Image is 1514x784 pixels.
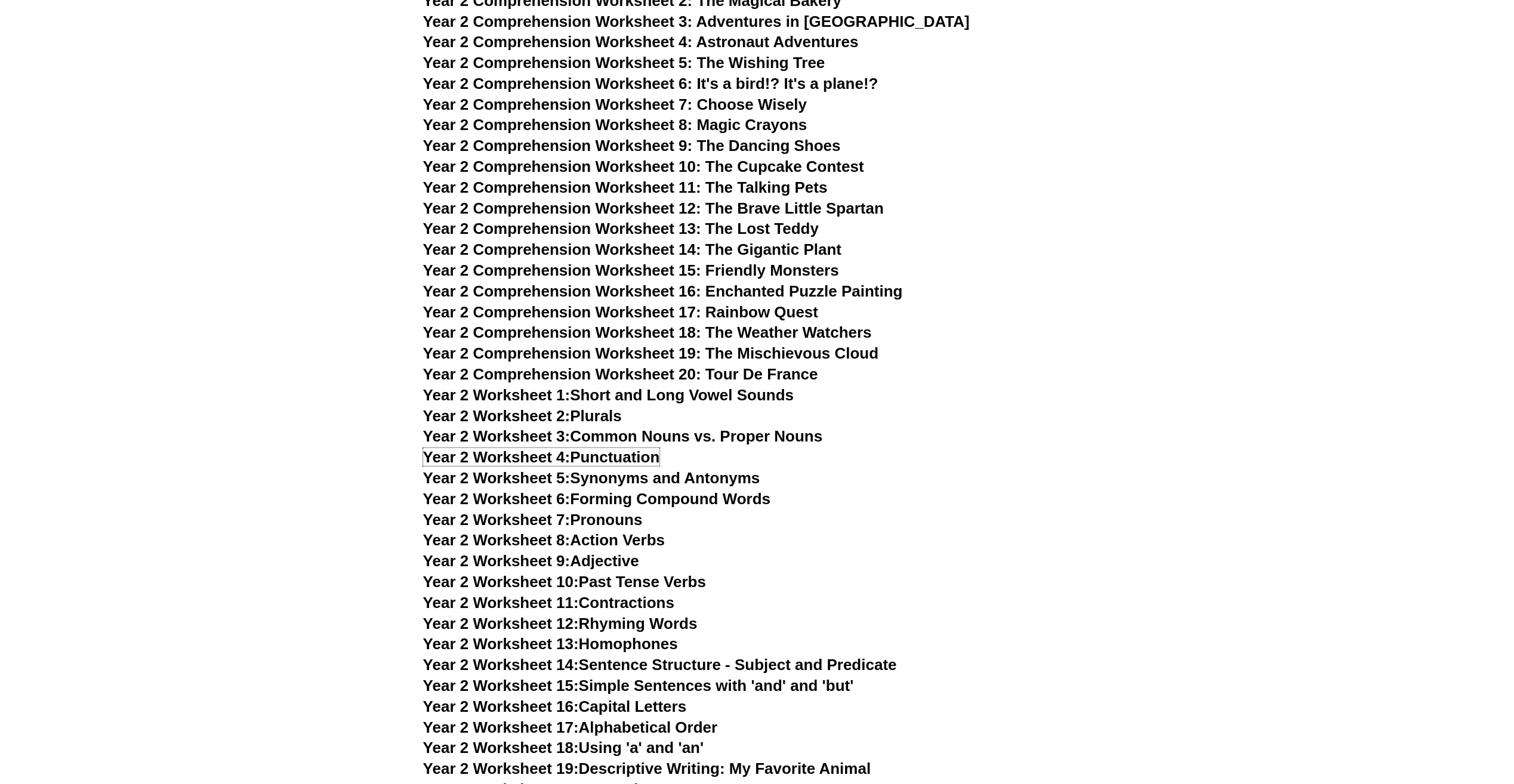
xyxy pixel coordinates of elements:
[423,760,579,777] span: Year 2 Worksheet 19:
[423,656,579,674] span: Year 2 Worksheet 14:
[423,75,878,92] a: Year 2 Comprehension Worksheet 6: It's a bird!? It's a plane!?
[423,531,665,549] a: Year 2 Worksheet 8:Action Verbs
[423,427,571,445] span: Year 2 Worksheet 3:
[423,365,818,383] a: Year 2 Comprehension Worksheet 20: Tour De France
[423,469,760,487] a: Year 2 Worksheet 5:Synonyms and Antonyms
[423,531,571,549] span: Year 2 Worksheet 8:
[423,427,823,445] a: Year 2 Worksheet 3:Common Nouns vs. Proper Nouns
[423,677,854,695] a: Year 2 Worksheet 15:Simple Sentences with 'and' and 'but'
[423,448,571,466] span: Year 2 Worksheet 4:
[423,635,579,653] span: Year 2 Worksheet 13:
[423,386,794,404] a: Year 2 Worksheet 1:Short and Long Vowel Sounds
[423,739,579,757] span: Year 2 Worksheet 18:
[423,344,878,362] a: Year 2 Comprehension Worksheet 19: The Mischievous Cloud
[423,635,678,653] a: Year 2 Worksheet 13:Homophones
[1315,649,1514,784] iframe: Chat Widget
[423,178,828,196] a: Year 2 Comprehension Worksheet 11: The Talking Pets
[423,95,693,113] span: Year 2 Comprehension Worksheet 7:
[423,95,807,113] a: Year 2 Comprehension Worksheet 7: Choose Wisely
[423,220,819,237] a: Year 2 Comprehension Worksheet 13: The Lost Teddy
[423,615,579,632] span: Year 2 Worksheet 12:
[423,199,884,217] a: Year 2 Comprehension Worksheet 12: The Brave Little Spartan
[423,656,897,674] a: Year 2 Worksheet 14:Sentence Structure - Subject and Predicate
[696,13,969,30] span: Adventures in [GEOGRAPHIC_DATA]
[423,760,871,777] a: Year 2 Worksheet 19:Descriptive Writing: My Favorite Animal
[423,282,903,300] a: Year 2 Comprehension Worksheet 16: Enchanted Puzzle Painting
[423,54,825,72] a: Year 2 Comprehension Worksheet 5: The Wishing Tree
[423,552,571,570] span: Year 2 Worksheet 9:
[423,677,579,695] span: Year 2 Worksheet 15:
[696,54,825,72] span: The Wishing Tree
[423,697,686,715] a: Year 2 Worksheet 16:Capital Letters
[423,469,571,487] span: Year 2 Worksheet 5:
[423,13,693,30] span: Year 2 Comprehension Worksheet 3:
[423,615,698,632] a: Year 2 Worksheet 12:Rhyming Words
[423,739,704,757] a: Year 2 Worksheet 18:Using 'a' and 'an'
[423,490,770,508] a: Year 2 Worksheet 6:Forming Compound Words
[423,240,841,258] a: Year 2 Comprehension Worksheet 14: The Gigantic Plant
[696,95,807,113] span: Choose Wisely
[423,54,693,72] span: Year 2 Comprehension Worksheet 5:
[423,718,717,736] a: Year 2 Worksheet 17:Alphabetical Order
[423,386,571,404] span: Year 2 Worksheet 1:
[423,594,579,612] span: Year 2 Worksheet 11:
[423,261,839,279] a: Year 2 Comprehension Worksheet 15: Friendly Monsters
[423,511,571,529] span: Year 2 Worksheet 7:
[423,573,706,591] a: Year 2 Worksheet 10:Past Tense Verbs
[423,718,579,736] span: Year 2 Worksheet 17:
[423,407,622,425] a: Year 2 Worksheet 2:Plurals
[423,137,841,155] a: Year 2 Comprehension Worksheet 9: The Dancing Shoes
[423,511,643,529] a: Year 2 Worksheet 7:Pronouns
[423,303,818,321] a: Year 2 Comprehension Worksheet 17: Rainbow Quest
[423,490,571,508] span: Year 2 Worksheet 6:
[696,33,858,51] span: Astronaut Adventures
[423,33,693,51] span: Year 2 Comprehension Worksheet 4:
[423,573,579,591] span: Year 2 Worksheet 10:
[423,594,674,612] a: Year 2 Worksheet 11:Contractions
[423,552,639,570] a: Year 2 Worksheet 9:Adjective
[423,697,579,715] span: Year 2 Worksheet 16:
[423,158,864,175] a: Year 2 Comprehension Worksheet 10: The Cupcake Contest
[423,323,872,341] a: Year 2 Comprehension Worksheet 18: The Weather Watchers
[423,13,970,30] a: Year 2 Comprehension Worksheet 3: Adventures in [GEOGRAPHIC_DATA]
[423,116,807,134] a: Year 2 Comprehension Worksheet 8: Magic Crayons
[423,448,660,466] a: Year 2 Worksheet 4:Punctuation
[423,33,859,51] a: Year 2 Comprehension Worksheet 4: Astronaut Adventures
[423,407,571,425] span: Year 2 Worksheet 2:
